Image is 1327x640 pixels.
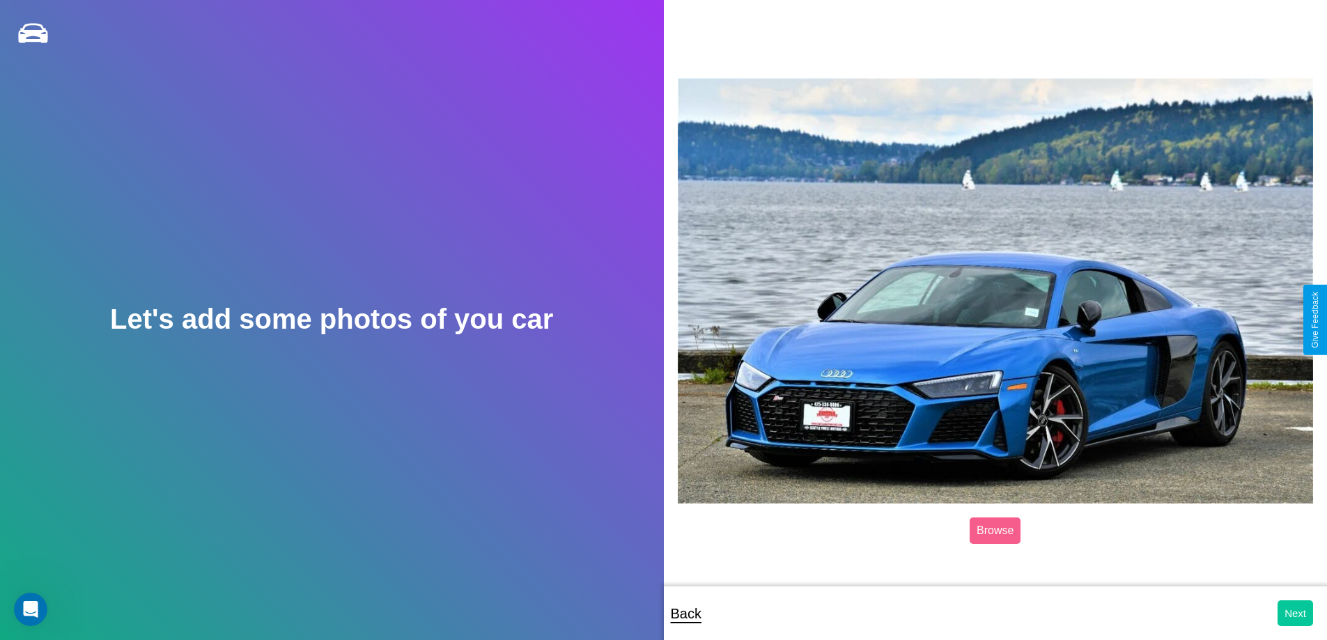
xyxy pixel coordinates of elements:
div: Give Feedback [1310,292,1320,348]
iframe: Intercom live chat [14,593,47,626]
button: Next [1278,600,1313,626]
label: Browse [970,517,1021,544]
h2: Let's add some photos of you car [110,304,553,335]
p: Back [671,601,701,626]
img: posted [678,78,1314,504]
